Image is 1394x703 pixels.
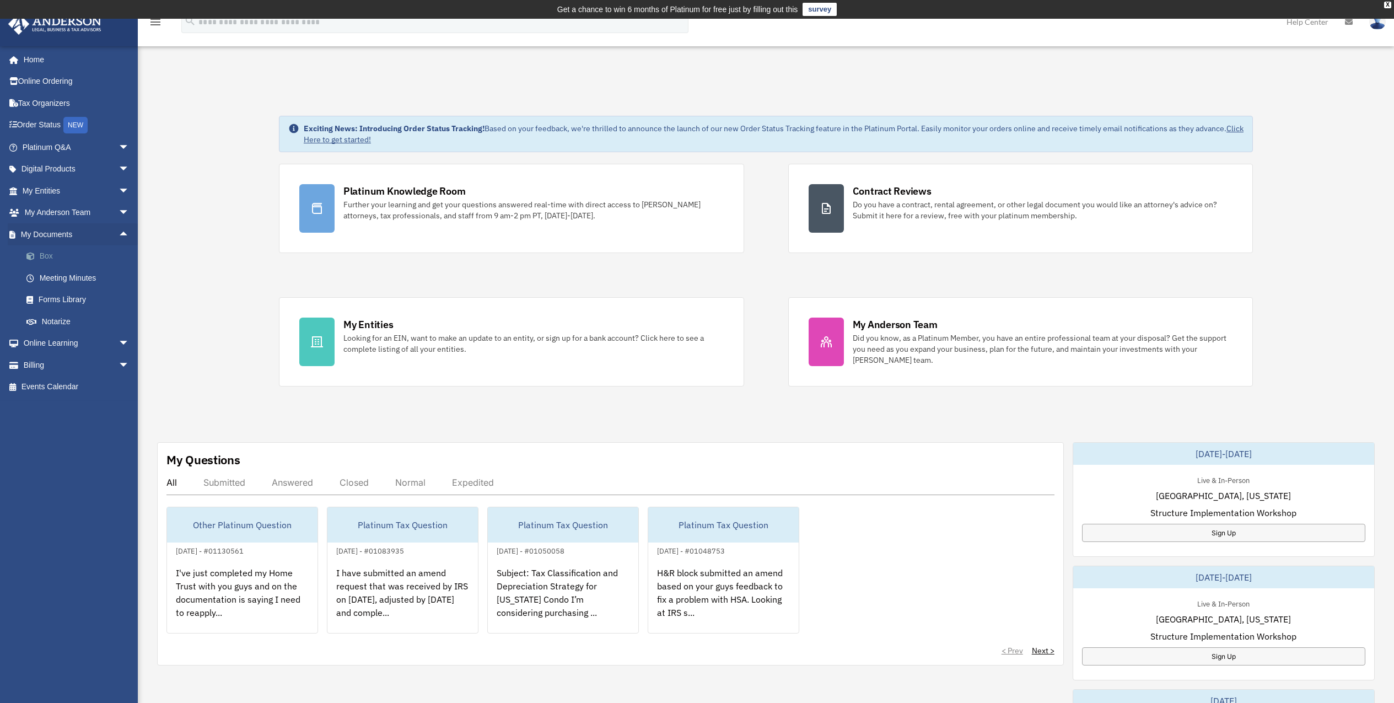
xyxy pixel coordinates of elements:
[1073,443,1374,465] div: [DATE]-[DATE]
[343,332,724,355] div: Looking for an EIN, want to make an update to an entity, or sign up for a bank account? Click her...
[149,19,162,29] a: menu
[119,202,141,224] span: arrow_drop_down
[395,477,426,488] div: Normal
[1032,645,1054,656] a: Next >
[304,124,485,133] strong: Exciting News: Introducing Order Status Tracking!
[63,117,88,133] div: NEW
[5,13,105,35] img: Anderson Advisors Platinum Portal
[488,557,638,643] div: Subject: Tax Classification and Depreciation Strategy for [US_STATE] Condo I’m considering purcha...
[1082,524,1365,542] a: Sign Up
[167,557,317,643] div: I've just completed my Home Trust with you guys and on the documentation is saying I need to reap...
[488,544,573,556] div: [DATE] - #01050058
[167,507,317,543] div: Other Platinum Question
[1150,506,1296,519] span: Structure Implementation Workshop
[8,158,146,180] a: Digital Productsarrow_drop_down
[1150,630,1296,643] span: Structure Implementation Workshop
[557,3,798,16] div: Get a chance to win 6 months of Platinum for free just by filling out this
[184,15,196,27] i: search
[853,318,938,331] div: My Anderson Team
[8,92,146,114] a: Tax Organizers
[803,3,837,16] a: survey
[1188,474,1258,485] div: Live & In-Person
[15,267,146,289] a: Meeting Minutes
[648,507,799,543] div: Platinum Tax Question
[853,332,1233,366] div: Did you know, as a Platinum Member, you have an entire professional team at your disposal? Get th...
[119,354,141,377] span: arrow_drop_down
[279,297,744,387] a: My Entities Looking for an EIN, want to make an update to an entity, or sign up for a bank accoun...
[648,544,734,556] div: [DATE] - #01048753
[1082,647,1365,666] a: Sign Up
[8,49,141,71] a: Home
[343,318,393,331] div: My Entities
[1156,613,1291,626] span: [GEOGRAPHIC_DATA], [US_STATE]
[487,507,639,634] a: Platinum Tax Question[DATE] - #01050058Subject: Tax Classification and Depreciation Strategy for ...
[788,164,1253,253] a: Contract Reviews Do you have a contract, rental agreement, or other legal document you would like...
[8,332,146,355] a: Online Learningarrow_drop_down
[327,507,478,634] a: Platinum Tax Question[DATE] - #01083935I have submitted an amend request that was received by IRS...
[648,557,799,643] div: H&R block submitted an amend based on your guys feedback to fix a problem with HSA. Looking at IR...
[15,245,146,267] a: Box
[8,202,146,224] a: My Anderson Teamarrow_drop_down
[279,164,744,253] a: Platinum Knowledge Room Further your learning and get your questions answered real-time with dire...
[15,310,146,332] a: Notarize
[8,114,146,137] a: Order StatusNEW
[1073,566,1374,588] div: [DATE]-[DATE]
[1384,2,1391,8] div: close
[15,289,146,311] a: Forms Library
[343,199,724,221] div: Further your learning and get your questions answered real-time with direct access to [PERSON_NAM...
[8,180,146,202] a: My Entitiesarrow_drop_down
[1188,597,1258,609] div: Live & In-Person
[340,477,369,488] div: Closed
[304,123,1244,145] div: Based on your feedback, we're thrilled to announce the launch of our new Order Status Tracking fe...
[1369,14,1386,30] img: User Pic
[272,477,313,488] div: Answered
[488,507,638,543] div: Platinum Tax Question
[327,544,413,556] div: [DATE] - #01083935
[166,507,318,634] a: Other Platinum Question[DATE] - #01130561I've just completed my Home Trust with you guys and on t...
[343,184,466,198] div: Platinum Knowledge Room
[8,223,146,245] a: My Documentsarrow_drop_up
[149,15,162,29] i: menu
[304,124,1244,144] a: Click Here to get started!
[8,376,146,398] a: Events Calendar
[119,223,141,246] span: arrow_drop_up
[167,544,252,556] div: [DATE] - #01130561
[327,557,478,643] div: I have submitted an amend request that was received by IRS on [DATE], adjusted by [DATE] and comp...
[8,136,146,158] a: Platinum Q&Aarrow_drop_down
[8,354,146,376] a: Billingarrow_drop_down
[119,180,141,202] span: arrow_drop_down
[119,158,141,181] span: arrow_drop_down
[853,184,932,198] div: Contract Reviews
[166,477,177,488] div: All
[8,71,146,93] a: Online Ordering
[452,477,494,488] div: Expedited
[119,136,141,159] span: arrow_drop_down
[166,452,240,468] div: My Questions
[1156,489,1291,502] span: [GEOGRAPHIC_DATA], [US_STATE]
[788,297,1253,387] a: My Anderson Team Did you know, as a Platinum Member, you have an entire professional team at your...
[203,477,245,488] div: Submitted
[119,332,141,355] span: arrow_drop_down
[327,507,478,543] div: Platinum Tax Question
[853,199,1233,221] div: Do you have a contract, rental agreement, or other legal document you would like an attorney's ad...
[648,507,799,634] a: Platinum Tax Question[DATE] - #01048753H&R block submitted an amend based on your guys feedback t...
